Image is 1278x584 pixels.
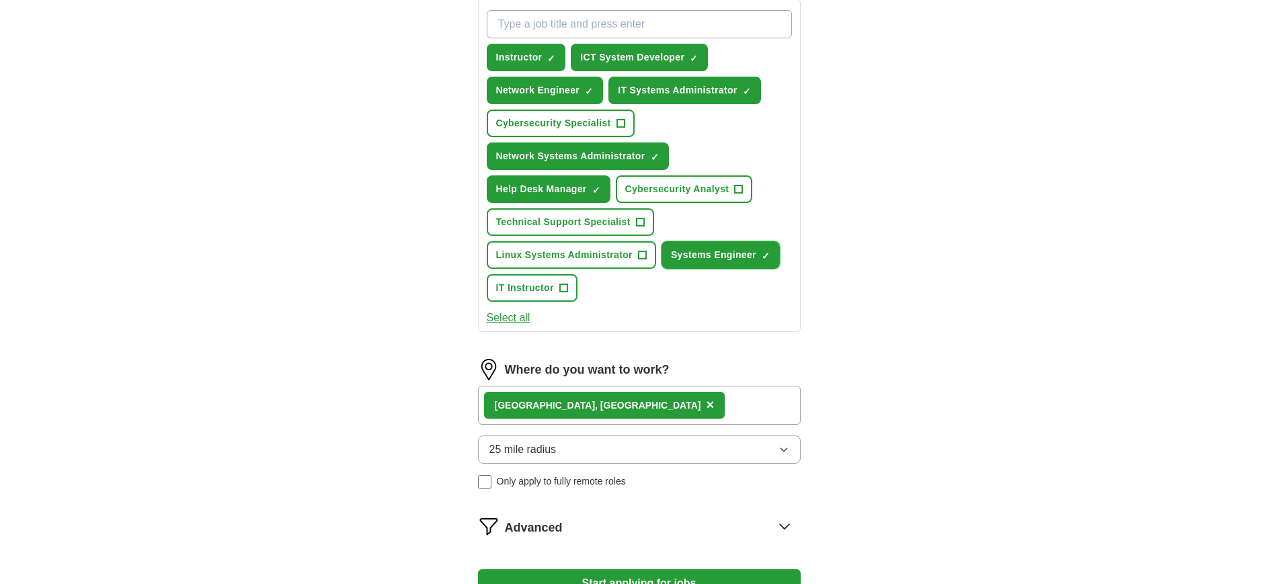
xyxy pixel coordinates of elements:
[592,185,600,196] span: ✓
[487,274,577,302] button: IT Instructor
[580,50,684,65] span: ICT System Developer
[571,44,708,71] button: ICT System Developer✓
[496,83,580,97] span: Network Engineer
[489,442,557,458] span: 25 mile radius
[585,86,593,97] span: ✓
[496,50,543,65] span: Instructor
[743,86,751,97] span: ✓
[487,310,530,326] button: Select all
[497,474,626,489] span: Only apply to fully remote roles
[616,175,753,203] button: Cybersecurity Analyst
[487,44,566,71] button: Instructor✓
[608,77,760,104] button: IT Systems Administrator✓
[496,281,554,295] span: IT Instructor
[618,83,737,97] span: IT Systems Administrator
[478,515,500,537] img: filter
[478,475,491,489] input: Only apply to fully remote roles
[762,251,770,261] span: ✓
[496,248,633,262] span: Linux Systems Administrator
[478,359,500,380] img: location.png
[706,395,714,415] button: ×
[706,397,714,412] span: ×
[495,399,701,413] div: [GEOGRAPHIC_DATA], [GEOGRAPHIC_DATA]
[496,215,631,229] span: Technical Support Specialist
[547,53,555,64] span: ✓
[487,175,610,203] button: Help Desk Manager✓
[487,142,669,170] button: Network Systems Administrator✓
[496,116,611,130] span: Cybersecurity Specialist
[496,149,645,163] span: Network Systems Administrator
[651,152,659,163] span: ✓
[478,435,801,464] button: 25 mile radius
[625,182,729,196] span: Cybersecurity Analyst
[487,10,792,38] input: Type a job title and press enter
[487,241,656,269] button: Linux Systems Administrator
[487,110,635,137] button: Cybersecurity Specialist
[496,182,587,196] span: Help Desk Manager
[487,208,654,236] button: Technical Support Specialist
[690,53,698,64] span: ✓
[505,361,670,379] label: Where do you want to work?
[487,77,604,104] button: Network Engineer✓
[505,519,563,537] span: Advanced
[671,248,756,262] span: Systems Engineer
[662,241,780,269] button: Systems Engineer✓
